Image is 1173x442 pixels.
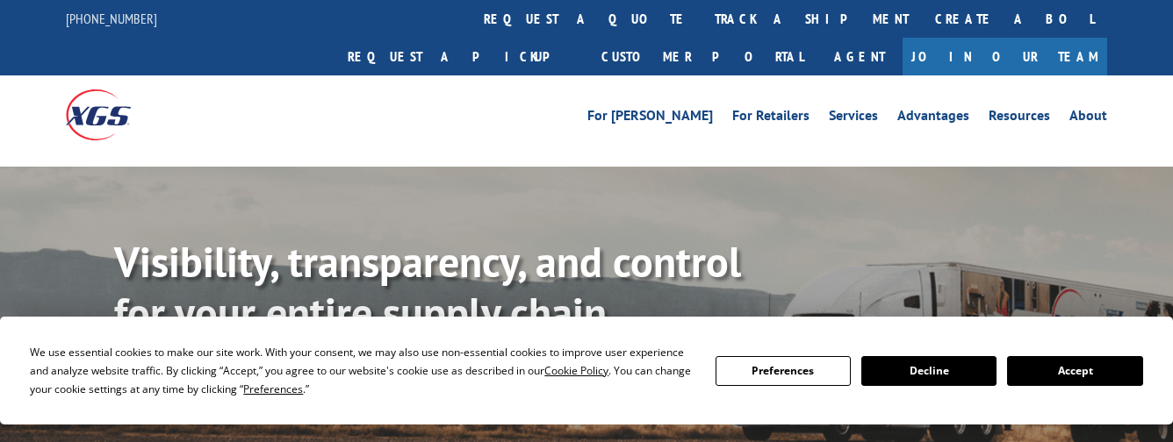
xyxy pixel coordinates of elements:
[861,356,997,386] button: Decline
[243,381,303,396] span: Preferences
[335,38,588,75] a: Request a pickup
[732,109,810,128] a: For Retailers
[1007,356,1142,386] button: Accept
[66,10,157,27] a: [PHONE_NUMBER]
[1069,109,1107,128] a: About
[897,109,969,128] a: Advantages
[114,234,741,339] b: Visibility, transparency, and control for your entire supply chain.
[989,109,1050,128] a: Resources
[587,109,713,128] a: For [PERSON_NAME]
[817,38,903,75] a: Agent
[30,343,694,398] div: We use essential cookies to make our site work. With your consent, we may also use non-essential ...
[588,38,817,75] a: Customer Portal
[716,356,851,386] button: Preferences
[544,363,608,378] span: Cookie Policy
[903,38,1107,75] a: Join Our Team
[829,109,878,128] a: Services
